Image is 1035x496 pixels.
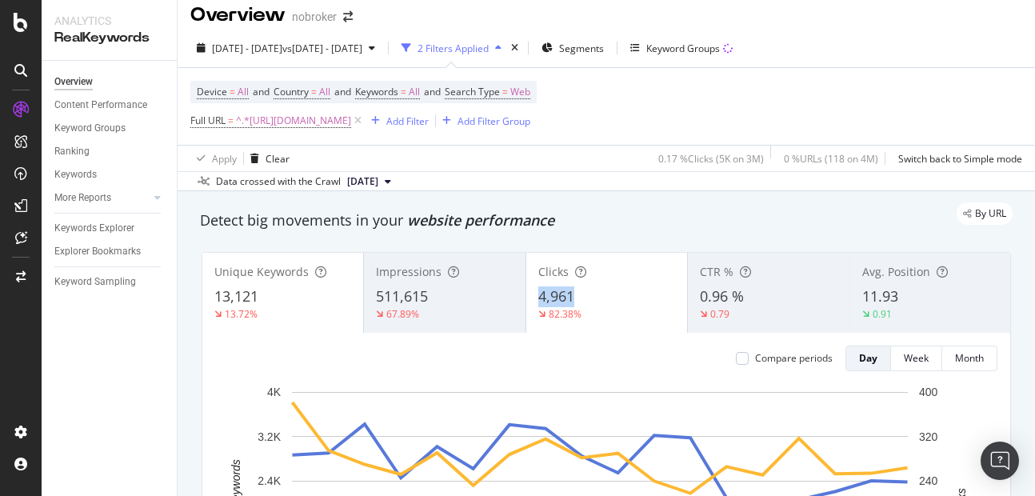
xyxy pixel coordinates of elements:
div: Clear [266,152,290,166]
span: By URL [975,209,1006,218]
div: Month [955,351,984,365]
button: Clear [244,146,290,171]
span: 4,961 [538,286,574,306]
div: Keyword Sampling [54,274,136,290]
a: Content Performance [54,97,166,114]
a: Ranking [54,143,166,160]
span: Impressions [376,264,442,279]
div: Compare periods [755,351,833,365]
div: legacy label [957,202,1013,225]
div: Open Intercom Messenger [981,442,1019,480]
span: 13,121 [214,286,258,306]
button: Week [891,346,942,371]
span: All [319,81,330,103]
button: Month [942,346,997,371]
span: Country [274,85,309,98]
span: = [401,85,406,98]
button: Segments [535,35,610,61]
div: 0.91 [873,307,892,321]
div: Add Filter [386,114,429,128]
div: Overview [190,2,286,29]
span: All [409,81,420,103]
div: Overview [54,74,93,90]
button: Apply [190,146,237,171]
button: Keyword Groups [624,35,739,61]
div: Ranking [54,143,90,160]
div: Apply [212,152,237,166]
span: and [424,85,441,98]
div: arrow-right-arrow-left [343,11,353,22]
span: ^.*[URL][DOMAIN_NAME] [236,110,351,132]
span: = [311,85,317,98]
span: [DATE] - [DATE] [212,42,282,55]
a: Explorer Bookmarks [54,243,166,260]
button: Add Filter Group [436,111,530,130]
button: Day [845,346,891,371]
div: 13.72% [225,307,258,321]
span: and [253,85,270,98]
div: Keyword Groups [646,42,720,55]
div: Explorer Bookmarks [54,243,141,260]
span: Keywords [355,85,398,98]
a: Keywords [54,166,166,183]
span: Search Type [445,85,500,98]
div: Week [904,351,929,365]
span: = [502,85,508,98]
span: Web [510,81,530,103]
button: Add Filter [365,111,429,130]
div: Add Filter Group [458,114,530,128]
button: 2 Filters Applied [395,35,508,61]
div: Keywords Explorer [54,220,134,237]
span: All [238,81,249,103]
div: 2 Filters Applied [418,42,489,55]
span: Unique Keywords [214,264,309,279]
span: 511,615 [376,286,428,306]
div: Content Performance [54,97,147,114]
div: RealKeywords [54,29,164,47]
text: 3.2K [258,430,281,443]
div: Day [859,351,877,365]
a: Overview [54,74,166,90]
div: 0 % URLs ( 118 on 4M ) [784,152,878,166]
text: 2.4K [258,474,281,487]
span: CTR % [700,264,733,279]
button: [DATE] [341,172,398,191]
text: 320 [919,430,938,443]
text: 4K [267,386,282,398]
span: vs [DATE] - [DATE] [282,42,362,55]
div: More Reports [54,190,111,206]
span: Avg. Position [862,264,930,279]
a: More Reports [54,190,150,206]
a: Keyword Sampling [54,274,166,290]
text: 400 [919,386,938,398]
span: = [230,85,235,98]
span: 0.96 % [700,286,744,306]
span: and [334,85,351,98]
div: Keywords [54,166,97,183]
div: 0.17 % Clicks ( 5K on 3M ) [658,152,764,166]
span: 2025 Sep. 1st [347,174,378,189]
div: 0.79 [710,307,729,321]
text: 240 [919,474,938,487]
div: nobroker [292,9,337,25]
div: Keyword Groups [54,120,126,137]
a: Keywords Explorer [54,220,166,237]
button: [DATE] - [DATE]vs[DATE] - [DATE] [190,35,382,61]
div: times [508,40,521,56]
button: Switch back to Simple mode [892,146,1022,171]
a: Keyword Groups [54,120,166,137]
div: Data crossed with the Crawl [216,174,341,189]
span: Clicks [538,264,569,279]
span: = [228,114,234,127]
div: Analytics [54,13,164,29]
div: Switch back to Simple mode [898,152,1022,166]
span: 11.93 [862,286,898,306]
div: 67.89% [386,307,419,321]
span: Full URL [190,114,226,127]
div: 82.38% [549,307,581,321]
span: Device [197,85,227,98]
span: Segments [559,42,604,55]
